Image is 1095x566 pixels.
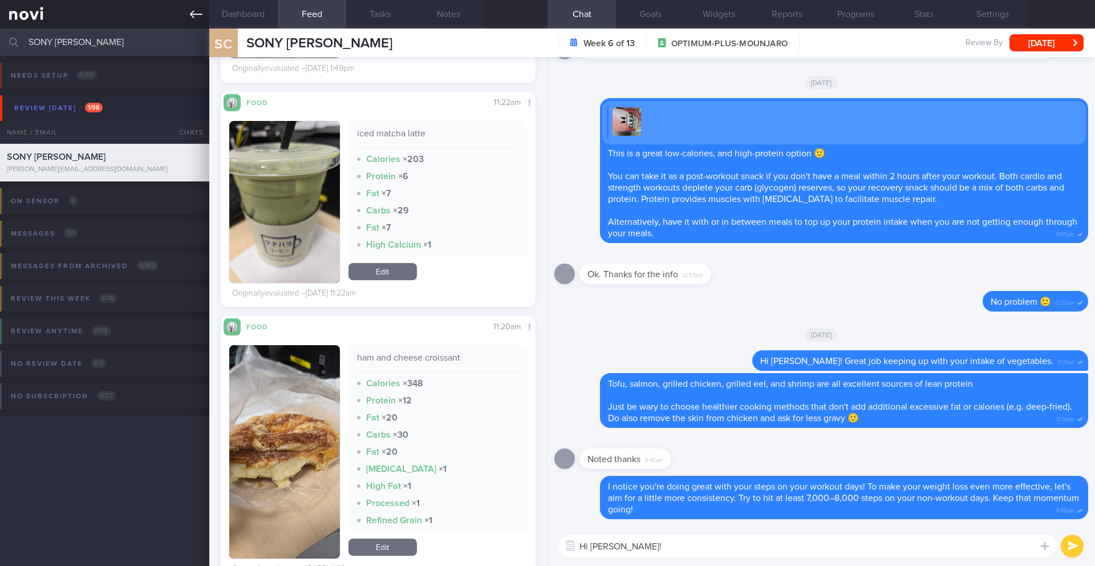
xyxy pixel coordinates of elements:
[164,121,209,144] div: Chats
[241,97,286,107] div: Food
[8,291,120,306] div: Review this week
[382,189,391,198] strong: × 7
[229,121,340,283] img: iced matcha latte
[1056,504,1074,515] span: 9:48am
[382,413,398,422] strong: × 20
[423,240,431,249] strong: × 1
[357,352,519,372] div: ham and cheese croissant
[99,293,117,303] span: 0 / 16
[583,38,635,49] strong: Week 6 of 13
[608,379,973,389] span: Tofu, salmon, grilled chicken, grilled eel, and shrimp are all excellent sources of lean protein
[1009,34,1084,51] button: [DATE]
[398,396,412,405] strong: × 12
[613,107,641,136] img: Replying to photo by
[608,172,1064,204] span: You can take it as a post-workout snack if you don't have a meal within 2 hours after your workou...
[403,482,411,491] strong: × 1
[246,37,392,50] span: SONY [PERSON_NAME]
[8,258,161,274] div: Messages from Archived
[8,68,100,83] div: Needs setup
[645,454,663,464] span: 9:45am
[382,223,391,232] strong: × 7
[91,358,107,368] span: 0 / 5
[8,324,114,339] div: Review anytime
[683,269,703,280] span: 12:57pm
[229,345,340,559] img: ham and cheese croissant
[403,155,424,164] strong: × 203
[587,455,640,464] span: Noted thanks
[77,70,97,80] span: 0 / 119
[760,357,1053,366] span: Hi [PERSON_NAME]! Great job keeping up with your intake of vegetables.
[202,22,245,66] div: SC
[382,447,398,456] strong: × 20
[494,99,521,107] span: 11:22am
[232,64,354,74] div: Originally evaluated – [DATE] 1:49pm
[8,226,80,241] div: Messages
[366,379,400,388] strong: Calories
[608,482,1079,514] span: I notice you're doing great with your steps on your workout days! To make your weight loss even m...
[348,263,417,280] a: Edit
[366,464,436,474] strong: [MEDICAL_DATA]
[366,482,401,491] strong: High Fat
[348,539,417,556] a: Edit
[1058,355,1074,366] span: 9:31am
[412,499,420,508] strong: × 1
[393,430,408,439] strong: × 30
[366,396,396,405] strong: Protein
[7,152,106,161] span: SONY [PERSON_NAME]
[366,172,396,181] strong: Protein
[7,165,202,174] div: [PERSON_NAME][EMAIL_ADDRESS][DOMAIN_NAME]
[1056,296,1074,307] span: 5:23pm
[393,206,409,215] strong: × 29
[366,189,379,198] strong: Fat
[366,223,379,232] strong: Fat
[366,499,409,508] strong: Processed
[92,326,111,335] span: 0 / 66
[11,100,106,116] div: Review [DATE]
[357,128,519,148] div: iced matcha latte
[439,464,447,474] strong: × 1
[608,149,825,158] span: This is a great low-calories, and high-protein option 🙂
[8,193,81,209] div: On sensor
[671,38,788,50] span: OPTIMUM-PLUS-MOUNJARO
[241,321,286,331] div: Food
[403,379,423,388] strong: × 348
[805,76,838,90] span: [DATE]
[97,391,116,401] span: 0 / 27
[366,516,422,525] strong: Refined Grain
[366,240,421,249] strong: High Calcium
[366,430,391,439] strong: Carbs
[8,389,119,404] div: No subscription
[1057,413,1074,423] span: 9:34am
[991,297,1051,306] span: No problem 🙂
[424,516,432,525] strong: × 1
[232,289,356,299] div: Originally evaluated – [DATE] 11:22am
[137,261,158,270] span: 0 / 183
[64,228,78,238] span: 0 / 1
[805,328,838,342] span: [DATE]
[1056,228,1074,238] span: 11:05am
[398,172,408,181] strong: × 6
[68,196,78,205] span: 0
[366,206,391,215] strong: Carbs
[85,103,103,112] span: 1 / 98
[366,413,379,422] strong: Fat
[366,155,400,164] strong: Calories
[493,323,521,331] span: 11:20am
[966,38,1003,48] span: Review By
[8,356,109,371] div: No review date
[587,270,678,279] span: Ok. Thanks for the info
[608,217,1077,238] span: Alternatively, have it with or in between meals to top up your protein intake when you are not ge...
[366,447,379,456] strong: Fat
[608,402,1072,423] span: Just be wary to choose healthier cooking methods that don't add additional excessive fat or calor...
